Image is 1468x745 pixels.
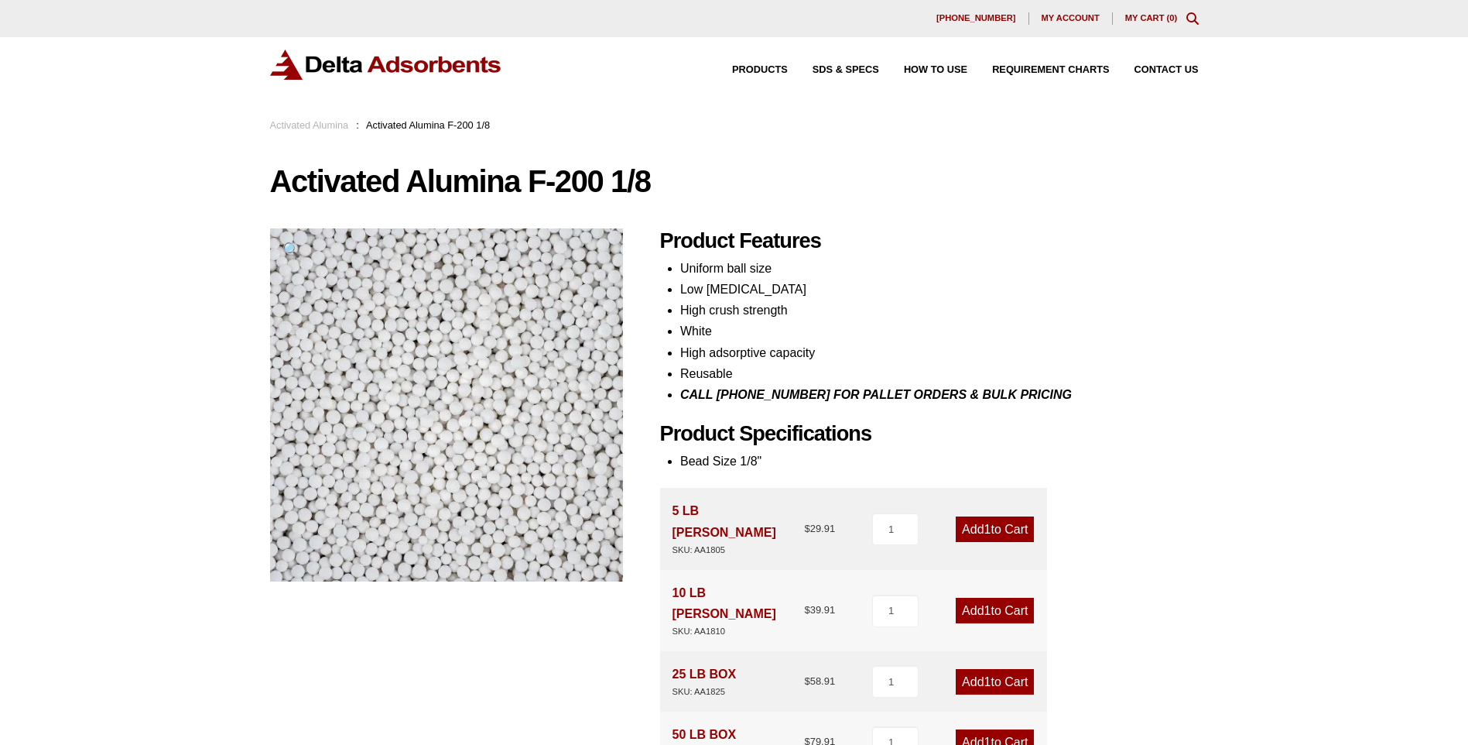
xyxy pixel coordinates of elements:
[680,321,1199,342] li: White
[956,669,1034,695] a: Add1to Cart
[672,543,805,558] div: SKU: AA1805
[270,165,1199,197] h1: Activated Alumina F-200 1/8
[956,517,1034,542] a: Add1to Cart
[984,523,991,536] span: 1
[813,65,879,75] span: SDS & SPECS
[804,604,809,616] span: $
[366,119,490,131] span: Activated Alumina F-200 1/8
[984,675,991,688] span: 1
[1169,13,1174,22] span: 0
[672,500,805,557] div: 5 LB [PERSON_NAME]
[732,65,788,75] span: Products
[1134,65,1199,75] span: Contact Us
[270,228,313,271] a: View full-screen image gallery
[356,119,359,131] span: :
[680,363,1199,384] li: Reusable
[1110,65,1199,75] a: Contact Us
[804,604,835,616] bdi: 39.91
[879,65,967,75] a: How to Use
[270,50,502,80] img: Delta Adsorbents
[904,65,967,75] span: How to Use
[680,451,1199,472] li: Bead Size 1/8"
[956,598,1034,623] a: Add1to Cart
[984,604,991,617] span: 1
[707,65,788,75] a: Products
[660,228,1199,254] h2: Product Features
[924,12,1029,25] a: [PHONE_NUMBER]
[804,523,835,534] bdi: 29.91
[270,119,349,131] a: Activated Alumina
[804,523,809,534] span: $
[660,421,1199,447] h2: Product Specifications
[788,65,879,75] a: SDS & SPECS
[282,242,300,258] span: 🔍
[1042,14,1100,22] span: My account
[967,65,1109,75] a: Requirement Charts
[680,300,1199,321] li: High crush strength
[680,258,1199,279] li: Uniform ball size
[1186,12,1199,25] div: Toggle Modal Content
[1125,13,1178,22] a: My Cart (0)
[672,582,805,639] div: 10 LB [PERSON_NAME]
[992,65,1109,75] span: Requirement Charts
[672,664,737,699] div: 25 LB BOX
[804,675,835,687] bdi: 58.91
[672,685,737,699] div: SKU: AA1825
[680,342,1199,363] li: High adsorptive capacity
[1029,12,1113,25] a: My account
[680,279,1199,300] li: Low [MEDICAL_DATA]
[804,675,809,687] span: $
[672,624,805,639] div: SKU: AA1810
[936,14,1016,22] span: [PHONE_NUMBER]
[680,388,1072,401] i: CALL [PHONE_NUMBER] FOR PALLET ORDERS & BULK PRICING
